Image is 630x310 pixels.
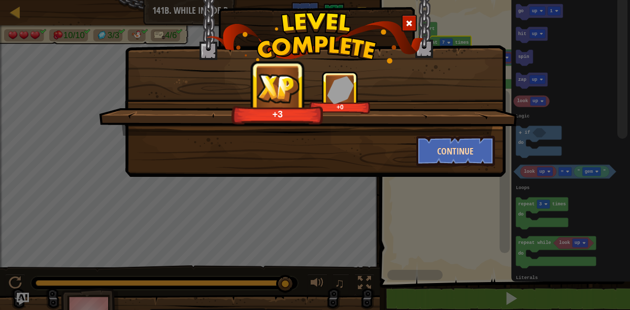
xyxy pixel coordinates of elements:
[206,12,424,64] img: level_complete.png
[416,136,495,166] button: Continue
[311,103,369,111] div: +0
[256,73,299,103] img: reward_icon_xp.png
[327,76,354,104] img: reward_icon_gems.png
[235,108,321,120] div: +3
